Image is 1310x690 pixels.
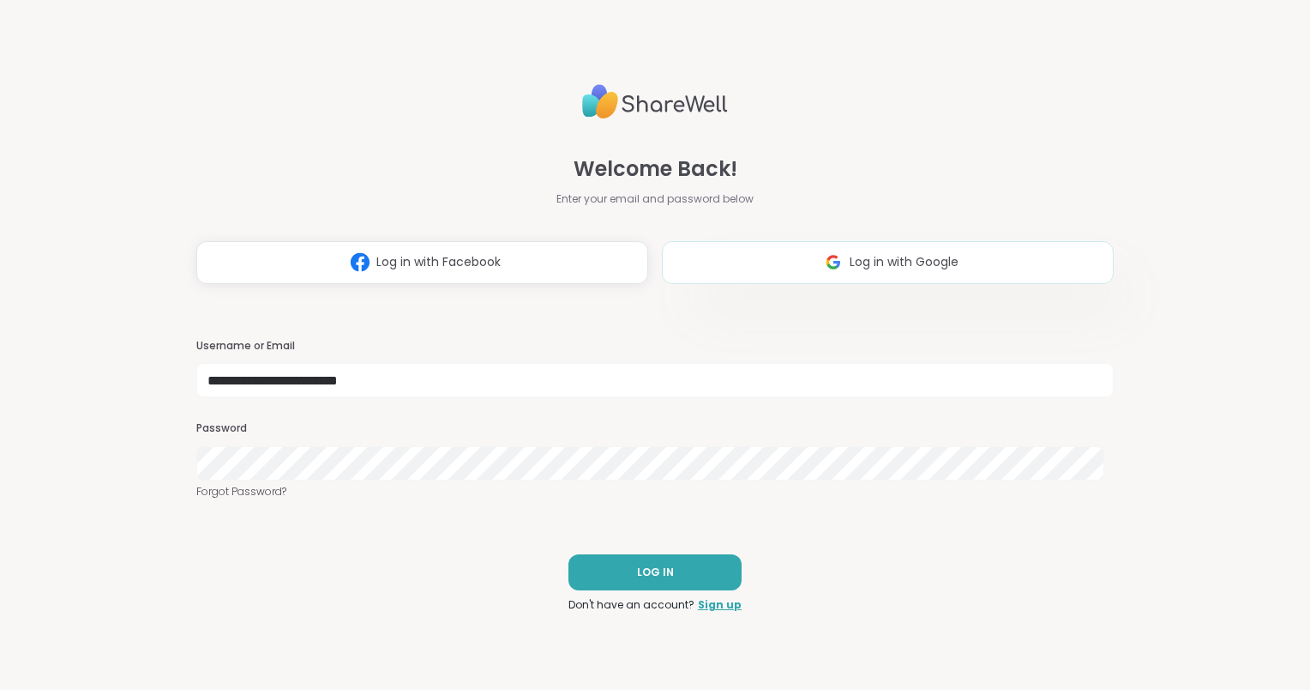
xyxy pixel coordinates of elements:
[698,597,742,613] a: Sign up
[662,241,1114,284] button: Log in with Google
[556,191,754,207] span: Enter your email and password below
[196,241,648,284] button: Log in with Facebook
[196,421,1114,436] h3: Password
[582,77,728,126] img: ShareWell Logo
[376,253,501,271] span: Log in with Facebook
[196,484,1114,499] a: Forgot Password?
[850,253,958,271] span: Log in with Google
[344,246,376,278] img: ShareWell Logomark
[568,554,742,590] button: LOG IN
[196,339,1114,354] h3: Username or Email
[817,246,850,278] img: ShareWell Logomark
[568,597,694,613] span: Don't have an account?
[637,565,674,580] span: LOG IN
[574,154,737,185] span: Welcome Back!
